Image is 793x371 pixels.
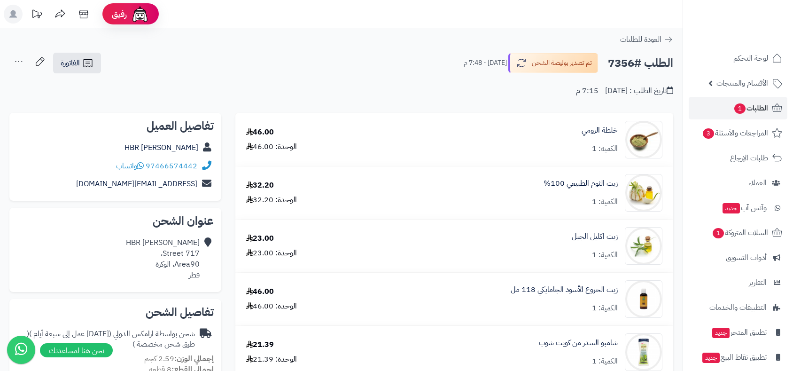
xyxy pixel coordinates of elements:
img: 1670225940-%D8%B4%D8%A7%D9%85%D8%A8%D9%88-%D8%A7%D9%84%D8%B3%D8%AF%D8%B1-%D9%85%D9%86-%D9%83%D9%8... [625,333,662,371]
div: الوحدة: 46.00 [246,142,297,152]
img: 1708964547-%D8%B2%D9%8A%D8%AA-%D8%A7%D9%84%D8%AE%D8%B1%D9%88%D8%B9-%D8%A7%D9%84%D8%A7%D8%B3%D9%88... [625,280,662,318]
h2: تفاصيل الشحن [17,307,214,318]
div: الوحدة: 21.39 [246,354,297,365]
small: [DATE] - 7:48 م [464,58,507,68]
div: الكمية: 1 [592,303,618,314]
div: الكمية: 1 [592,197,618,207]
a: تطبيق المتجرجديد [689,321,787,344]
span: المراجعات والأسئلة [702,126,768,140]
span: الفاتورة [61,57,80,69]
span: الأقسام والمنتجات [716,77,768,90]
a: السلات المتروكة1 [689,221,787,244]
a: التقارير [689,271,787,294]
span: جديد [702,353,720,363]
a: وآتس آبجديد [689,197,787,219]
a: الطلبات1 [689,97,787,119]
a: تطبيق نقاط البيعجديد [689,346,787,369]
a: واتساب [116,160,144,172]
strong: إجمالي الوزن: [174,353,214,364]
img: 166b87cd8b726fe4800243675c9954ab06d-90x90.jpeg [625,121,662,158]
div: الكمية: 1 [592,356,618,367]
div: 21.39 [246,339,274,350]
div: الكمية: 1 [592,143,618,154]
span: 3 [703,128,714,139]
h2: عنوان الشحن [17,215,214,227]
div: 32.20 [246,180,274,191]
a: [EMAIL_ADDRESS][DOMAIN_NAME] [76,178,197,189]
div: 23.00 [246,233,274,244]
a: زيت الثوم الطبيعي 100% [544,178,618,189]
span: السلات المتروكة [712,226,768,239]
span: جديد [723,203,740,213]
a: أدوات التسويق [689,246,787,269]
a: خلطة الرومي [582,125,618,136]
span: جديد [712,328,730,338]
span: 1 [734,103,746,114]
a: زيت اكليل الجبل [572,231,618,242]
a: HBR [PERSON_NAME] [124,142,198,153]
small: 2.59 كجم [144,353,214,364]
span: تطبيق نقاط البيع [701,351,767,364]
h2: الطلب #7356 [608,54,673,73]
a: شامبو السدر من كويت شوب [539,338,618,348]
img: ai-face.png [131,5,149,24]
div: شحن بواسطة ارامكس الدولي ([DATE] عمل إلى سبعة أيام ) [17,329,195,350]
a: العودة للطلبات [620,34,673,45]
div: HBR [PERSON_NAME] Street 717، Area90، الوكرة قطر [126,237,200,280]
a: طلبات الإرجاع [689,147,787,169]
img: logo-2.png [729,23,784,43]
a: التطبيقات والخدمات [689,296,787,319]
div: الوحدة: 32.20 [246,195,297,205]
span: أدوات التسويق [726,251,767,264]
a: العملاء [689,172,787,194]
a: المراجعات والأسئلة3 [689,122,787,144]
span: الطلبات [733,102,768,115]
div: الوحدة: 46.00 [246,301,297,312]
div: الكمية: 1 [592,250,618,260]
span: 1 [713,228,724,238]
a: الفاتورة [53,53,101,73]
span: العملاء [748,176,767,189]
span: التقارير [749,276,767,289]
span: تطبيق المتجر [711,326,767,339]
div: الوحدة: 23.00 [246,248,297,259]
span: لوحة التحكم [733,52,768,65]
img: 5094844f7f91a2643e866070d4af28257a7-90x90.jpeg [625,227,662,265]
span: ( طرق شحن مخصصة ) [27,328,195,350]
a: تحديثات المنصة [25,5,48,26]
img: 50388c8c104b37eb8c45bb989bc3135bcaa-90x90.jpeg [625,174,662,212]
a: لوحة التحكم [689,47,787,70]
a: 97466574442 [146,160,197,172]
div: 46.00 [246,286,274,297]
span: العودة للطلبات [620,34,661,45]
span: رفيق [112,8,127,20]
div: 46.00 [246,127,274,138]
span: التطبيقات والخدمات [709,301,767,314]
span: طلبات الإرجاع [730,151,768,165]
div: تاريخ الطلب : [DATE] - 7:15 م [576,86,673,96]
button: تم تصدير بوليصة الشحن [508,53,598,73]
span: وآتس آب [722,201,767,214]
a: زيت الخروع الأسود الجامايكي 118 مل [511,284,618,295]
h2: تفاصيل العميل [17,120,214,132]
